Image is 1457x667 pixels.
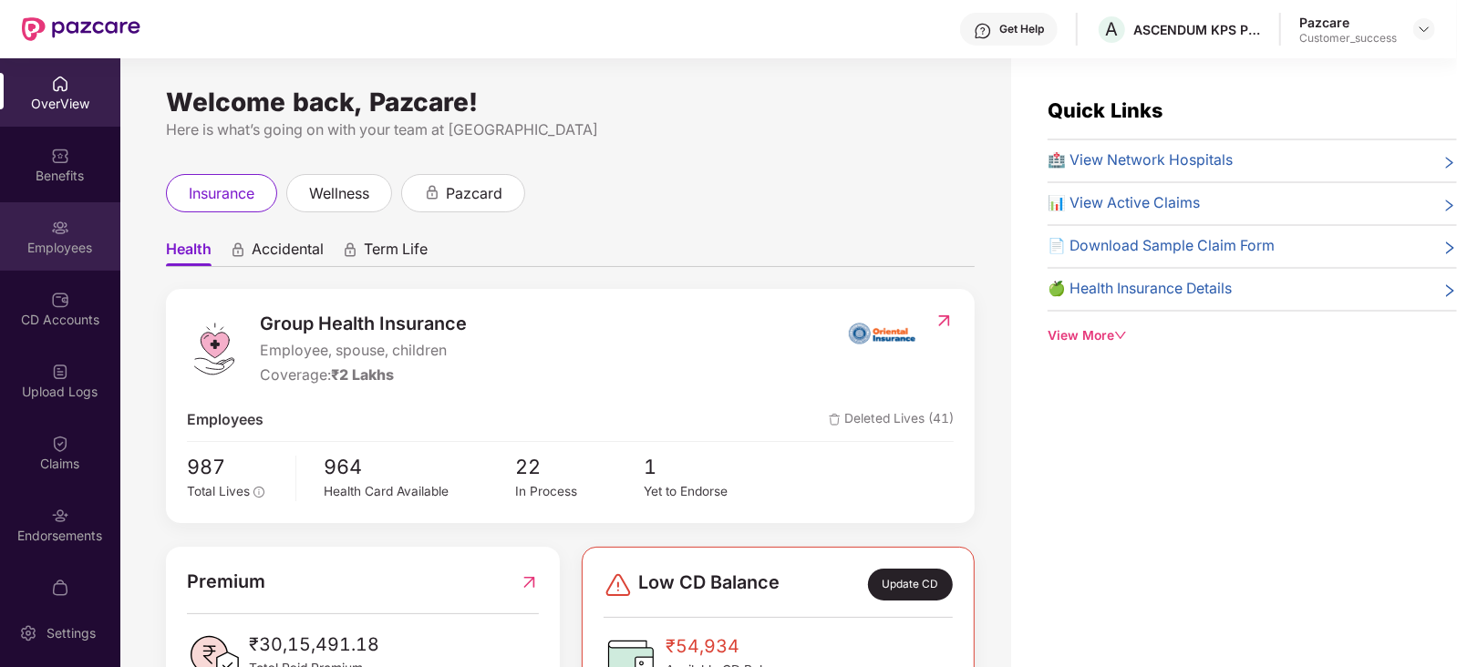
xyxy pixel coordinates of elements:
[41,624,101,642] div: Settings
[1442,282,1457,301] span: right
[1417,22,1431,36] img: svg+xml;base64,PHN2ZyBpZD0iRHJvcGRvd24tMzJ4MzIiIHhtbG5zPSJodHRwOi8vd3d3LnczLm9yZy8yMDAwL3N2ZyIgd2...
[51,291,69,309] img: svg+xml;base64,PHN2ZyBpZD0iQ0RfQWNjb3VudHMiIGRhdGEtbmFtZT0iQ0QgQWNjb3VudHMiIHhtbG5zPSJodHRwOi8vd3...
[1442,153,1457,172] span: right
[253,487,264,498] span: info-circle
[604,570,633,600] img: svg+xml;base64,PHN2ZyBpZD0iRGFuZ2VyLTMyeDMyIiB4bWxucz0iaHR0cDovL3d3dy53My5vcmcvMjAwMC9zdmciIHdpZH...
[1299,31,1397,46] div: Customer_success
[166,95,975,109] div: Welcome back, Pazcare!
[644,482,771,502] div: Yet to Endorse
[1048,278,1232,301] span: 🍏 Health Insurance Details
[166,240,212,266] span: Health
[935,312,954,330] img: RedirectIcon
[516,482,644,502] div: In Process
[638,569,780,600] span: Low CD Balance
[252,240,324,266] span: Accidental
[260,340,467,363] span: Employee, spouse, children
[666,632,791,661] span: ₹54,934
[187,322,242,376] img: logo
[516,451,644,482] span: 22
[1442,239,1457,258] span: right
[260,364,467,387] div: Coverage:
[230,241,246,258] div: animation
[364,240,428,266] span: Term Life
[51,507,69,525] img: svg+xml;base64,PHN2ZyBpZD0iRW5kb3JzZW1lbnRzIiB4bWxucz0iaHR0cDovL3d3dy53My5vcmcvMjAwMC9zdmciIHdpZH...
[829,414,841,426] img: deleteIcon
[424,184,440,200] div: animation
[324,482,515,502] div: Health Card Available
[342,241,358,258] div: animation
[1048,326,1457,346] div: View More
[51,75,69,93] img: svg+xml;base64,PHN2ZyBpZD0iSG9tZSIgeG1sbnM9Imh0dHA6Ly93d3cudzMub3JnLzIwMDAvc3ZnIiB3aWR0aD0iMjAiIG...
[1048,98,1162,122] span: Quick Links
[309,182,369,205] span: wellness
[51,435,69,453] img: svg+xml;base64,PHN2ZyBpZD0iQ2xhaW0iIHhtbG5zPSJodHRwOi8vd3d3LnczLm9yZy8yMDAwL3N2ZyIgd2lkdGg9IjIwIi...
[868,569,953,600] div: Update CD
[999,22,1044,36] div: Get Help
[520,568,539,596] img: RedirectIcon
[829,409,954,432] span: Deleted Lives (41)
[19,624,37,642] img: svg+xml;base64,PHN2ZyBpZD0iU2V0dGluZy0yMHgyMCIgeG1sbnM9Imh0dHA6Ly93d3cudzMub3JnLzIwMDAvc3ZnIiB3aW...
[1106,18,1119,40] span: A
[187,568,265,596] span: Premium
[51,363,69,381] img: svg+xml;base64,PHN2ZyBpZD0iVXBsb2FkX0xvZ3MiIGRhdGEtbmFtZT0iVXBsb2FkIExvZ3MiIHhtbG5zPSJodHRwOi8vd3...
[22,17,140,41] img: New Pazcare Logo
[1133,21,1261,38] div: ASCENDUM KPS PRIVATE LIMITED
[187,484,250,498] span: Total Lives
[324,451,515,482] span: 964
[644,451,771,482] span: 1
[187,409,263,432] span: Employees
[51,219,69,237] img: svg+xml;base64,PHN2ZyBpZD0iRW1wbG95ZWVzIiB4bWxucz0iaHR0cDovL3d3dy53My5vcmcvMjAwMC9zdmciIHdpZHRoPS...
[1048,149,1233,172] span: 🏥 View Network Hospitals
[1048,192,1200,215] span: 📊 View Active Claims
[249,631,379,659] span: ₹30,15,491.18
[1114,329,1127,342] span: down
[331,366,394,384] span: ₹2 Lakhs
[1442,196,1457,215] span: right
[51,147,69,165] img: svg+xml;base64,PHN2ZyBpZD0iQmVuZWZpdHMiIHhtbG5zPSJodHRwOi8vd3d3LnczLm9yZy8yMDAwL3N2ZyIgd2lkdGg9Ij...
[446,182,502,205] span: pazcard
[189,182,254,205] span: insurance
[51,579,69,597] img: svg+xml;base64,PHN2ZyBpZD0iTXlfT3JkZXJzIiBkYXRhLW5hbWU9Ik15IE9yZGVycyIgeG1sbnM9Imh0dHA6Ly93d3cudz...
[974,22,992,40] img: svg+xml;base64,PHN2ZyBpZD0iSGVscC0zMngzMiIgeG1sbnM9Imh0dHA6Ly93d3cudzMub3JnLzIwMDAvc3ZnIiB3aWR0aD...
[848,310,916,355] img: insurerIcon
[187,451,283,482] span: 987
[260,310,467,338] span: Group Health Insurance
[1299,14,1397,31] div: Pazcare
[166,118,975,141] div: Here is what’s going on with your team at [GEOGRAPHIC_DATA]
[1048,235,1275,258] span: 📄 Download Sample Claim Form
